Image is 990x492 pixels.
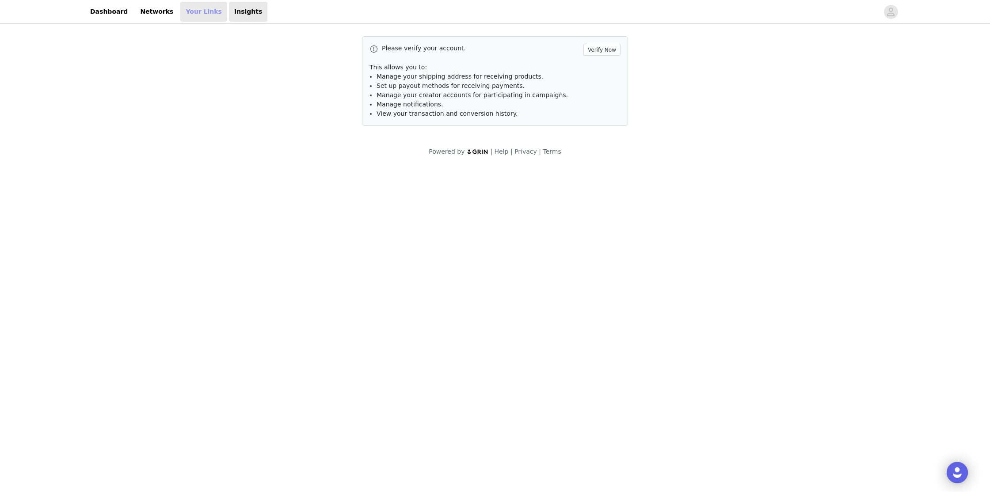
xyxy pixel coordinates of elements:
div: avatar [887,5,895,19]
p: This allows you to: [369,63,621,72]
a: Help [495,148,509,155]
span: | [510,148,513,155]
span: Manage notifications. [377,101,443,108]
span: View your transaction and conversion history. [377,110,518,117]
a: Your Links [180,2,227,22]
div: Open Intercom Messenger [947,462,968,483]
a: Dashboard [85,2,133,22]
button: Verify Now [583,44,621,56]
a: Networks [135,2,179,22]
span: | [539,148,541,155]
a: Terms [543,148,561,155]
span: Set up payout methods for receiving payments. [377,82,525,89]
p: Please verify your account. [382,44,580,53]
span: Powered by [429,148,465,155]
span: Manage your creator accounts for participating in campaigns. [377,91,568,98]
img: logo [467,149,489,155]
a: Insights [229,2,267,22]
span: | [491,148,493,155]
a: Privacy [514,148,537,155]
span: Manage your shipping address for receiving products. [377,73,543,80]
